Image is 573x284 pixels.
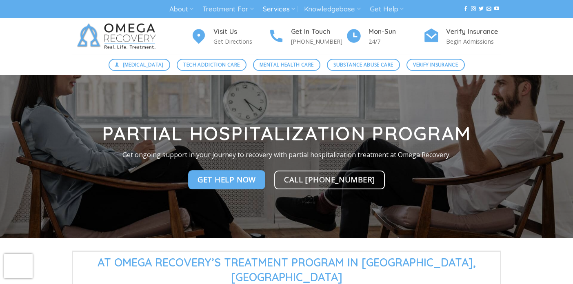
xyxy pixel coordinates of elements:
[66,150,507,160] p: Get ongoing support in your journey to recovery with partial hospitalization treatment at Omega R...
[109,59,171,71] a: [MEDICAL_DATA]
[274,171,385,189] a: Call [PHONE_NUMBER]
[463,6,468,12] a: Follow on Facebook
[213,37,268,46] p: Get Directions
[188,171,265,189] a: Get Help Now
[304,2,360,17] a: Knowledgebase
[202,2,253,17] a: Treatment For
[102,122,471,145] strong: Partial Hospitalization Program
[494,6,499,12] a: Follow on YouTube
[446,37,501,46] p: Begin Admissions
[406,59,465,71] a: Verify Insurance
[268,27,346,47] a: Get In Touch [PHONE_NUMBER]
[291,27,346,37] h4: Get In Touch
[72,18,164,55] img: Omega Recovery
[183,61,240,69] span: Tech Addiction Care
[333,61,393,69] span: Substance Abuse Care
[327,59,400,71] a: Substance Abuse Care
[413,61,458,69] span: Verify Insurance
[370,2,404,17] a: Get Help
[486,6,491,12] a: Send us an email
[260,61,313,69] span: Mental Health Care
[213,27,268,37] h4: Visit Us
[177,59,247,71] a: Tech Addiction Care
[191,27,268,47] a: Visit Us Get Directions
[423,27,501,47] a: Verify Insurance Begin Admissions
[446,27,501,37] h4: Verify Insurance
[284,173,375,185] span: Call [PHONE_NUMBER]
[198,174,256,186] span: Get Help Now
[291,37,346,46] p: [PHONE_NUMBER]
[169,2,193,17] a: About
[263,2,295,17] a: Services
[369,37,423,46] p: 24/7
[123,61,164,69] span: [MEDICAL_DATA]
[253,59,320,71] a: Mental Health Care
[471,6,476,12] a: Follow on Instagram
[479,6,484,12] a: Follow on Twitter
[369,27,423,37] h4: Mon-Sun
